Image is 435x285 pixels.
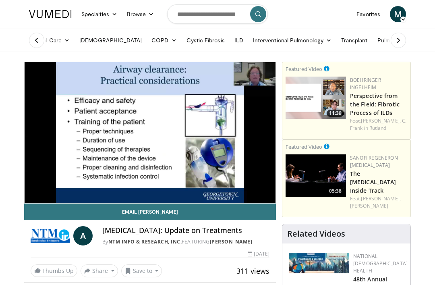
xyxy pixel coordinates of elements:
div: [DATE] [248,250,269,258]
small: Featured Video [286,65,322,73]
a: Thumbs Up [31,264,77,277]
a: [PERSON_NAME], [361,117,400,124]
video-js: Video Player [25,62,275,203]
h4: Related Videos [287,229,345,239]
a: C. Franklin Rutland [350,117,406,131]
a: [PERSON_NAME], [361,195,400,202]
div: Feat. [350,117,407,132]
img: 0d260a3c-dea8-4d46-9ffd-2859801fb613.png.150x105_q85_crop-smart_upscale.png [286,77,346,119]
a: [PERSON_NAME] [210,238,253,245]
h4: [MEDICAL_DATA]: Update on Treatments [102,226,269,235]
img: NTM Info & Research, Inc. [31,226,70,245]
a: [DEMOGRAPHIC_DATA] [75,32,147,48]
a: Transplant [336,32,373,48]
a: ILD [230,32,248,48]
small: Featured Video [286,143,322,150]
a: Email [PERSON_NAME] [24,204,276,220]
a: National [DEMOGRAPHIC_DATA] Health [353,253,408,274]
span: 311 views [236,266,269,276]
a: Browse [122,6,159,22]
a: Interventional Pulmonology [248,32,336,48]
a: 11:39 [286,77,346,119]
a: The [MEDICAL_DATA] Inside Track [350,170,396,194]
a: Cystic Fibrosis [182,32,230,48]
a: 05:38 [286,154,346,197]
a: Specialties [77,6,122,22]
div: Feat. [350,195,407,210]
a: A [73,226,93,245]
a: Perspective from the Field: Fibrotic Process of ILDs [350,92,400,116]
input: Search topics, interventions [167,4,268,24]
button: Save to [121,264,162,277]
img: VuMedi Logo [29,10,72,18]
a: M [390,6,406,22]
span: 05:38 [327,187,344,195]
img: b90f5d12-84c1-472e-b843-5cad6c7ef911.jpg.150x105_q85_autocrop_double_scale_upscale_version-0.2.jpg [289,253,349,273]
span: 11:39 [327,110,344,117]
a: Sanofi Regeneron [MEDICAL_DATA] [350,154,398,169]
div: By FEATURING [102,238,269,245]
a: [PERSON_NAME] [350,202,388,209]
button: Share [81,264,118,277]
a: NTM Info & Research, Inc. [108,238,182,245]
img: 64e8314d-0090-42e1-8885-f47de767bd23.png.150x105_q85_crop-smart_upscale.png [286,154,346,197]
a: Favorites [352,6,385,22]
a: COPD [147,32,181,48]
a: Boehringer Ingelheim [350,77,381,91]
